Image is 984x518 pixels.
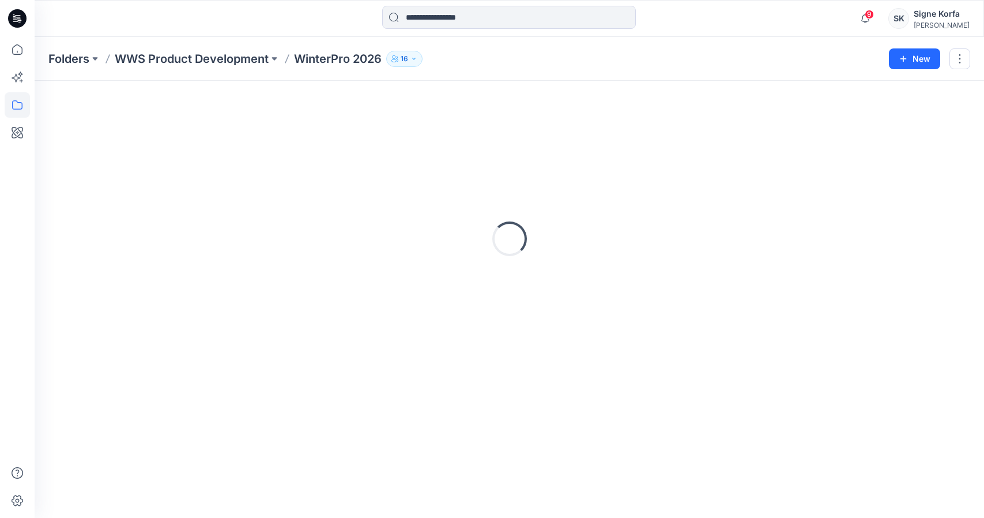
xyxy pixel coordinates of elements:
[401,52,408,65] p: 16
[914,21,970,29] div: [PERSON_NAME]
[48,51,89,67] a: Folders
[294,51,382,67] p: WinterPro 2026
[115,51,269,67] a: WWS Product Development
[888,8,909,29] div: SK
[865,10,874,19] span: 9
[889,48,940,69] button: New
[386,51,423,67] button: 16
[914,7,970,21] div: Signe Korfa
